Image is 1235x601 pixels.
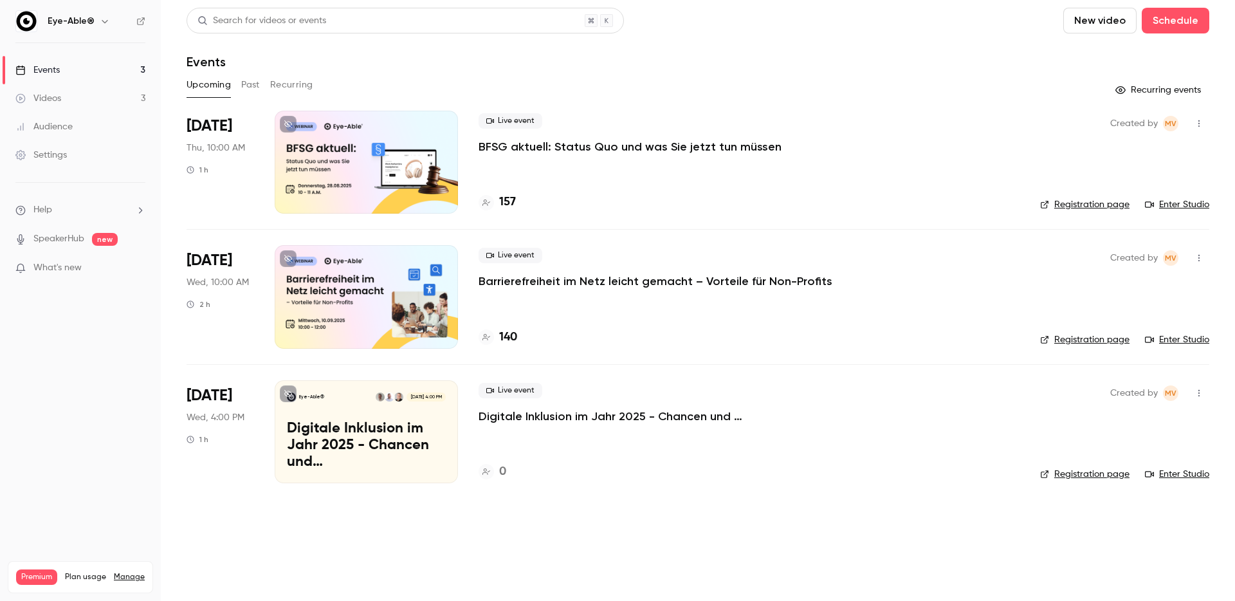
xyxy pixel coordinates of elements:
[479,329,517,346] a: 140
[187,54,226,69] h1: Events
[187,165,208,175] div: 1 h
[1163,250,1178,266] span: Mahdalena Varchenko
[48,15,95,28] h6: Eye-Able®
[1110,80,1209,100] button: Recurring events
[187,116,232,136] span: [DATE]
[197,14,326,28] div: Search for videos or events
[479,139,782,154] a: BFSG aktuell: Status Quo und was Sie jetzt tun müssen
[187,111,254,214] div: Aug 28 Thu, 10:00 AM (Europe/Berlin)
[130,263,145,274] iframe: Noticeable Trigger
[1142,8,1209,33] button: Schedule
[1145,468,1209,481] a: Enter Studio
[479,194,516,211] a: 157
[479,383,542,398] span: Live event
[1110,385,1158,401] span: Created by
[1165,385,1176,401] span: MV
[15,92,61,105] div: Videos
[1145,198,1209,211] a: Enter Studio
[1165,116,1176,131] span: MV
[1110,116,1158,131] span: Created by
[376,393,385,402] img: Joscha Bühler
[187,385,232,406] span: [DATE]
[1040,333,1130,346] a: Registration page
[114,572,145,582] a: Manage
[187,380,254,483] div: Sep 17 Wed, 4:00 PM (Europe/Berlin)
[1145,333,1209,346] a: Enter Studio
[33,232,84,246] a: SpeakerHub
[16,11,37,32] img: Eye-Able®
[187,142,245,154] span: Thu, 10:00 AM
[499,194,516,211] h4: 157
[187,434,208,445] div: 1 h
[499,463,506,481] h4: 0
[1040,198,1130,211] a: Registration page
[33,261,82,275] span: What's new
[479,409,864,424] a: Digitale Inklusion im Jahr 2025 - Chancen und Handlungsempfehlungen für Schweizer Organisationen
[479,463,506,481] a: 0
[394,393,403,402] img: Thomas Brämer
[479,113,542,129] span: Live event
[15,149,67,162] div: Settings
[479,248,542,263] span: Live event
[385,393,394,402] img: Franko Trocka
[65,572,106,582] span: Plan usage
[92,233,118,246] span: new
[275,380,458,483] a: Digitale Inklusion im Jahr 2025 - Chancen und Handlungsempfehlungen für Schweizer OrganisationenE...
[1163,116,1178,131] span: Mahdalena Varchenko
[187,245,254,348] div: Sep 10 Wed, 10:00 AM (Europe/Berlin)
[1165,250,1176,266] span: MV
[15,203,145,217] li: help-dropdown-opener
[287,421,446,470] p: Digitale Inklusion im Jahr 2025 - Chancen und Handlungsempfehlungen für Schweizer Organisationen
[299,394,324,400] p: Eye-Able®
[407,393,445,402] span: [DATE] 4:00 PM
[15,64,60,77] div: Events
[1063,8,1137,33] button: New video
[187,411,244,424] span: Wed, 4:00 PM
[15,120,73,133] div: Audience
[1040,468,1130,481] a: Registration page
[1110,250,1158,266] span: Created by
[187,276,249,289] span: Wed, 10:00 AM
[187,299,210,310] div: 2 h
[270,75,313,95] button: Recurring
[16,569,57,585] span: Premium
[33,203,52,217] span: Help
[187,250,232,271] span: [DATE]
[499,329,517,346] h4: 140
[187,75,231,95] button: Upcoming
[479,273,832,289] a: Barrierefreiheit im Netz leicht gemacht – Vorteile für Non-Profits
[241,75,260,95] button: Past
[1163,385,1178,401] span: Mahdalena Varchenko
